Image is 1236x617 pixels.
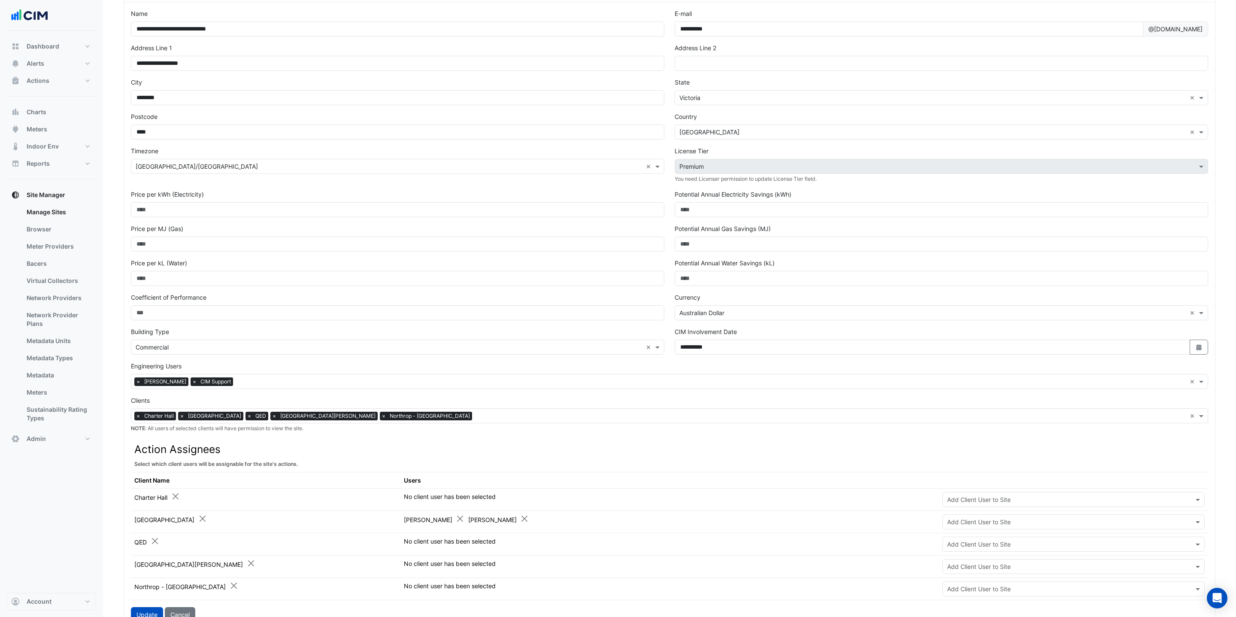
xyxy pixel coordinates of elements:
td: No client user has been selected [400,555,939,577]
app-icon: Meters [11,125,20,134]
span: Clear [1190,411,1197,420]
span: [PERSON_NAME] [142,377,188,386]
small: : All users of selected clients will have permission to view the site. [131,425,303,432]
button: Close [246,559,255,568]
label: Coefficient of Performance [131,293,206,302]
span: Charts [27,108,46,116]
span: Account [27,597,51,606]
span: Charter Hall [142,412,176,420]
app-icon: Indoor Env [11,142,20,151]
a: Browser [20,221,96,238]
label: Engineering Users [131,362,182,371]
div: Charter Hall [134,492,180,502]
div: [PERSON_NAME] [468,514,529,524]
label: Address Line 1 [131,43,172,52]
button: Close [171,492,180,501]
span: @[DOMAIN_NAME] [1143,21,1208,36]
label: Name [131,9,148,18]
span: × [191,377,198,386]
button: Dashboard [7,38,96,55]
th: Users [400,472,939,488]
span: Clear [1190,308,1197,317]
div: [PERSON_NAME] [404,514,465,524]
fa-icon: Select Date [1195,343,1203,351]
button: Meters [7,121,96,138]
button: Reports [7,155,96,172]
div: Site Manager [7,204,96,430]
button: Close [520,514,529,523]
div: Northrop - [GEOGRAPHIC_DATA] [134,581,238,591]
app-icon: Alerts [11,59,20,68]
div: Open Intercom Messenger [1207,588,1227,608]
label: Building Type [131,327,169,336]
label: City [131,78,142,87]
label: Price per kWh (Electricity) [131,190,204,199]
label: CIM Involvement Date [675,327,737,336]
app-icon: Charts [11,108,20,116]
label: Country [675,112,697,121]
app-icon: Reports [11,159,20,168]
td: No client user has been selected [400,533,939,555]
strong: NOTE [131,425,145,432]
img: Company Logo [10,7,49,24]
label: Timezone [131,146,158,155]
label: E-mail [675,9,692,18]
button: Actions [7,72,96,89]
span: × [178,412,186,420]
app-icon: Admin [11,435,20,443]
span: Reports [27,159,50,168]
span: Site Manager [27,191,65,199]
button: Account [7,593,96,610]
button: Indoor Env [7,138,96,155]
label: Currency [675,293,700,302]
a: Virtual Collectors [20,272,96,289]
th: Client Name [131,472,400,488]
app-icon: Dashboard [11,42,20,51]
label: Potential Annual Gas Savings (MJ) [675,224,771,233]
div: [GEOGRAPHIC_DATA][PERSON_NAME] [134,559,255,569]
a: Manage Sites [20,204,96,221]
label: Price per MJ (Gas) [131,224,183,233]
span: [GEOGRAPHIC_DATA] [186,412,243,420]
label: Clients [131,396,150,405]
span: CIM Support [198,377,233,386]
label: Address Line 2 [675,43,716,52]
label: Potential Annual Electricity Savings (kWh) [675,190,791,199]
span: Clear [1190,93,1197,102]
small: You need Licenser permission to update License Tier field. [675,176,817,182]
label: License Tier [675,146,709,155]
span: Clear [646,343,653,352]
span: × [380,412,388,420]
button: Close [229,581,238,590]
span: × [134,412,142,420]
span: Northrop - [GEOGRAPHIC_DATA] [388,412,472,420]
app-icon: Site Manager [11,191,20,199]
span: Meters [27,125,47,134]
button: Charts [7,103,96,121]
app-icon: Actions [11,76,20,85]
button: Site Manager [7,186,96,204]
label: Potential Annual Water Savings (kL) [675,258,775,267]
span: Actions [27,76,49,85]
span: Clear [646,162,653,171]
small: Select which client users will be assignable for the site's actions. [134,461,298,467]
a: Bacers [20,255,96,272]
a: Meter Providers [20,238,96,255]
div: [GEOGRAPHIC_DATA] [134,514,207,524]
a: Network Provider Plans [20,307,96,332]
a: Metadata Units [20,332,96,350]
span: [GEOGRAPHIC_DATA][PERSON_NAME] [278,412,378,420]
button: Close [198,514,207,523]
a: Meters [20,384,96,401]
td: No client user has been selected [400,577,939,600]
a: Sustainability Rating Types [20,401,96,427]
span: QED [253,412,268,420]
span: Clear [1190,377,1197,386]
label: Postcode [131,112,158,121]
a: Network Providers [20,289,96,307]
span: × [270,412,278,420]
label: State [675,78,690,87]
button: Close [456,514,465,523]
label: Price per kL (Water) [131,258,187,267]
a: Metadata Types [20,350,96,367]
